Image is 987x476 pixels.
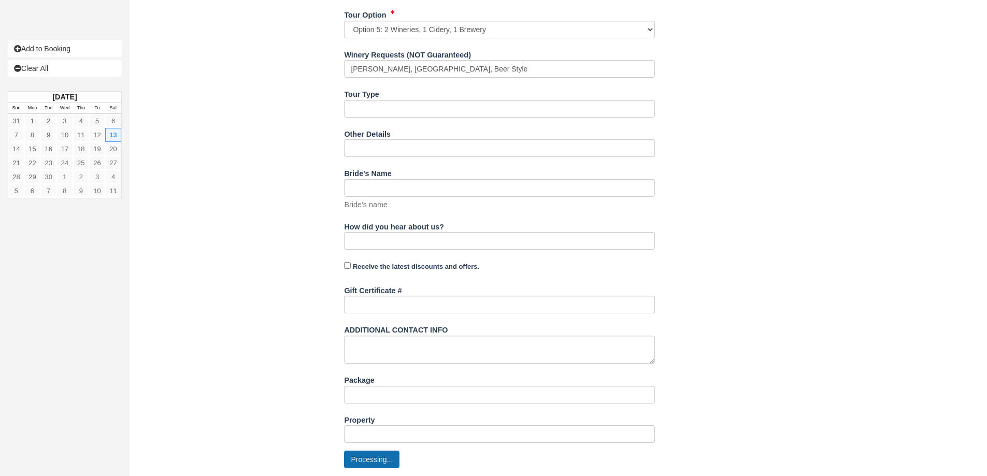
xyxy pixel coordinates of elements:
[89,114,105,128] a: 5
[344,21,655,38] select: Please Select
[24,184,40,198] a: 6
[73,103,89,114] th: Thu
[56,170,73,184] a: 1
[105,156,121,170] a: 27
[344,451,399,468] button: Processing...
[344,218,444,233] label: How did you hear about us?
[8,156,24,170] a: 21
[105,103,121,114] th: Sat
[52,93,77,101] strong: [DATE]
[344,85,379,100] label: Tour Type
[89,184,105,198] a: 10
[8,184,24,198] a: 5
[8,170,24,184] a: 28
[344,125,391,140] label: Other Details
[344,371,374,386] label: Package
[24,128,40,142] a: 8
[24,114,40,128] a: 1
[56,142,73,156] a: 17
[40,170,56,184] a: 30
[8,128,24,142] a: 7
[8,142,24,156] a: 14
[8,103,24,114] th: Sun
[89,128,105,142] a: 12
[344,262,351,269] input: Receive the latest discounts and offers.
[73,184,89,198] a: 9
[353,263,479,270] strong: Receive the latest discounts and offers.
[344,282,402,296] label: Gift Certificate #
[344,411,375,426] label: Property
[89,142,105,156] a: 19
[8,114,24,128] a: 31
[344,46,471,61] label: Winery Requests (NOT Guaranteed)
[89,156,105,170] a: 26
[73,156,89,170] a: 25
[40,142,56,156] a: 16
[73,114,89,128] a: 4
[73,142,89,156] a: 18
[105,184,121,198] a: 11
[40,128,56,142] a: 9
[89,103,105,114] th: Fri
[24,103,40,114] th: Mon
[40,156,56,170] a: 23
[56,184,73,198] a: 8
[56,128,73,142] a: 10
[105,170,121,184] a: 4
[24,156,40,170] a: 22
[73,128,89,142] a: 11
[8,60,122,77] a: Clear All
[105,142,121,156] a: 20
[8,40,122,57] a: Add to Booking
[56,114,73,128] a: 3
[344,321,448,336] label: ADDITIONAL CONTACT INFO
[73,170,89,184] a: 2
[344,6,386,21] label: Tour Option
[24,170,40,184] a: 29
[344,165,391,179] label: Bride's Name
[40,114,56,128] a: 2
[24,142,40,156] a: 15
[56,103,73,114] th: Wed
[344,199,388,210] p: Bride's name
[105,128,121,142] a: 13
[40,103,56,114] th: Tue
[40,184,56,198] a: 7
[105,114,121,128] a: 6
[56,156,73,170] a: 24
[89,170,105,184] a: 3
